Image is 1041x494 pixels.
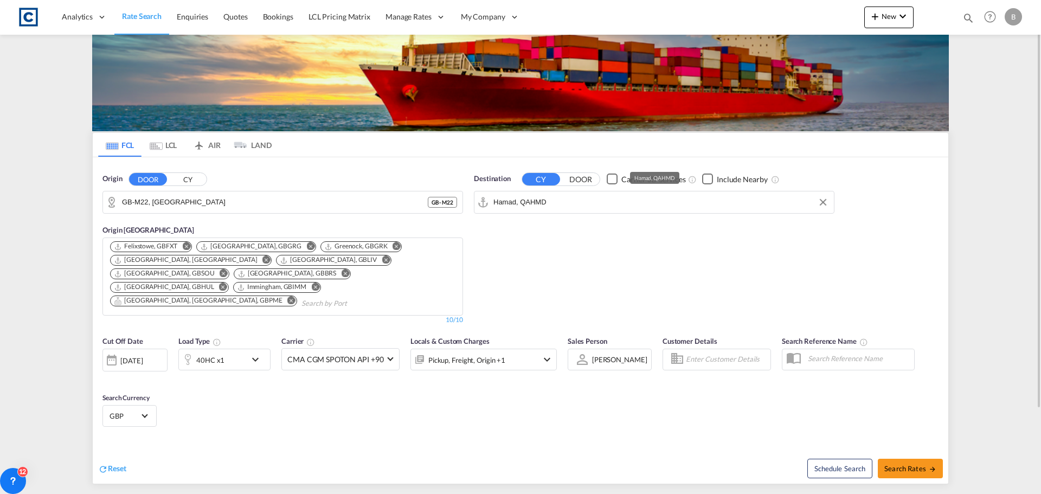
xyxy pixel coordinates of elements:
div: icon-magnify [962,12,974,28]
div: Southampton, GBSOU [114,269,215,278]
div: London Gateway Port, GBLGP [114,255,257,265]
span: Customer Details [663,337,717,345]
md-chips-wrap: Chips container. Use arrow keys to select chips. [108,238,457,312]
div: icon-refreshReset [98,463,126,475]
span: Search Reference Name [782,337,868,345]
md-icon: icon-chevron-down [249,353,267,366]
div: Help [981,8,1005,27]
span: New [869,12,909,21]
md-tab-item: LAND [228,133,272,157]
button: Search Ratesicon-arrow-right [878,459,943,478]
span: My Company [461,11,505,22]
span: Rate Search [122,11,162,21]
button: DOOR [129,173,167,185]
div: Felixstowe, GBFXT [114,242,177,251]
div: 40HC x1 [196,352,224,368]
md-checkbox: Checkbox No Ink [607,174,686,185]
div: Pickup Freight Origin Factory Stuffingicon-chevron-down [410,349,557,370]
button: Remove [255,255,271,266]
span: Analytics [62,11,93,22]
input: Search by Port [493,194,828,210]
span: Origin [102,174,122,184]
span: Carrier [281,337,315,345]
div: [DATE] [120,356,143,365]
md-select: Sales Person: Ben Capsey [591,351,648,367]
div: Press delete to remove this chip. [114,255,259,265]
span: Manage Rates [385,11,432,22]
span: LCL Pricing Matrix [309,12,370,21]
div: Grangemouth, GBGRG [200,242,301,251]
div: Pickup Freight Origin Factory Stuffing [428,352,505,368]
md-datepicker: Select [102,370,111,384]
span: Cut Off Date [102,337,143,345]
div: Greenock, GBGRK [324,242,388,251]
span: Quotes [223,12,247,21]
md-icon: icon-magnify [962,12,974,24]
input: Enter Customer Details [686,351,767,368]
span: Load Type [178,337,221,345]
md-icon: icon-chevron-down [896,10,909,23]
div: Immingham, GBIMM [237,283,306,292]
div: Press delete to remove this chip. [200,242,304,251]
md-icon: icon-chevron-down [541,353,554,366]
md-icon: Unchecked: Ignores neighbouring ports when fetching rates.Checked : Includes neighbouring ports w... [771,175,780,184]
md-icon: icon-information-outline [213,338,221,347]
button: Remove [334,269,350,280]
span: Search Currency [102,394,150,402]
md-icon: The selected Trucker/Carrierwill be displayed in the rate results If the rates are from another f... [306,338,315,347]
md-icon: icon-airplane [192,139,205,147]
button: Remove [280,296,297,307]
div: Press delete to remove this chip. [114,296,285,305]
button: CY [522,173,560,185]
button: Clear Input [815,194,831,210]
button: Note: By default Schedule search will only considerorigin ports, destination ports and cut off da... [807,459,872,478]
span: Locals & Custom Charges [410,337,490,345]
md-pagination-wrapper: Use the left and right arrow keys to navigate between tabs [98,133,272,157]
div: Press delete to remove this chip. [114,283,216,292]
span: GBP [110,411,140,421]
md-icon: icon-arrow-right [929,465,936,473]
button: Remove [304,283,320,293]
div: Press delete to remove this chip. [280,255,379,265]
div: B [1005,8,1022,25]
button: Remove [375,255,391,266]
input: Search by Door [122,194,428,210]
span: CMA CGM SPOTON API +90 [287,354,384,365]
div: Press delete to remove this chip. [114,269,217,278]
md-tab-item: FCL [98,133,142,157]
div: Press delete to remove this chip. [237,283,309,292]
md-icon: icon-refresh [98,464,108,474]
div: Hamad, QAHMD [634,172,675,184]
div: Press delete to remove this chip. [114,242,179,251]
div: Include Nearby [717,174,768,185]
img: 1fdb9190129311efbfaf67cbb4249bed.jpeg [16,5,41,29]
div: [DATE] [102,349,168,371]
md-input-container: Hamad, QAHMD [474,191,834,213]
span: Origin [GEOGRAPHIC_DATA] [102,226,194,234]
button: Remove [299,242,316,253]
div: Liverpool, GBLIV [280,255,377,265]
md-checkbox: Checkbox No Ink [702,174,768,185]
div: Carrier SD Services [621,174,686,185]
span: Help [981,8,999,26]
md-icon: Unchecked: Search for CY (Container Yard) services for all selected carriers.Checked : Search for... [688,175,697,184]
input: Search Reference Name [802,350,914,367]
div: 10/10 [446,316,463,325]
div: Press delete to remove this chip. [324,242,390,251]
button: CY [169,173,207,185]
div: Bristol, GBBRS [237,269,337,278]
button: Remove [385,242,401,253]
span: Search Rates [884,464,936,473]
button: Remove [175,242,191,253]
div: 40HC x1icon-chevron-down [178,349,271,370]
div: Portsmouth, HAM, GBPME [114,296,282,305]
md-select: Select Currency: £ GBPUnited Kingdom Pound [108,408,151,424]
span: GB - M22 [432,198,453,206]
button: Remove [212,283,228,293]
div: Press delete to remove this chip. [237,269,339,278]
div: Hull, GBHUL [114,283,214,292]
md-tab-item: LCL [142,133,185,157]
div: Origin DOOR CY GB-M22, ManchesterOrigin [GEOGRAPHIC_DATA] Chips container. Use arrow keys to sele... [93,157,948,484]
button: icon-plus 400-fgNewicon-chevron-down [864,7,914,28]
button: DOOR [562,173,600,185]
